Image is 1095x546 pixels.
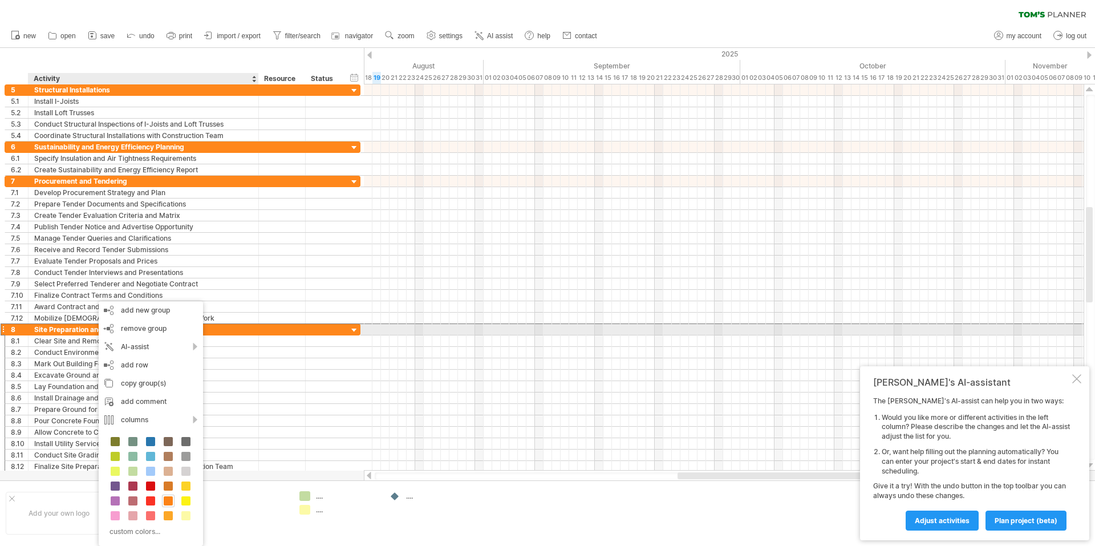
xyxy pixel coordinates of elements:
div: Tuesday, 14 October 2025 [851,72,860,84]
div: copy group(s) [99,374,203,393]
div: Thursday, 2 October 2025 [749,72,757,84]
div: Wednesday, 22 October 2025 [920,72,928,84]
div: 8.2 [11,347,28,358]
div: Thursday, 6 November 2025 [1048,72,1057,84]
div: Friday, 29 August 2025 [458,72,467,84]
div: Monday, 13 October 2025 [843,72,851,84]
a: undo [124,29,158,43]
a: new [8,29,39,43]
span: new [23,32,36,40]
div: Monday, 1 September 2025 [484,72,492,84]
a: filter/search [270,29,324,43]
div: 8.5 [11,381,28,392]
div: 8.6 [11,393,28,403]
div: Install Utility Services and Connections [34,438,253,449]
div: 8.8 [11,415,28,426]
div: Wednesday, 10 September 2025 [561,72,569,84]
div: Monday, 25 August 2025 [424,72,432,84]
div: Friday, 5 September 2025 [518,72,526,84]
div: Saturday, 25 October 2025 [946,72,954,84]
div: Allow Concrete to Cure and Set [34,427,253,438]
div: Mark Out Building Footprint and Boundaries [34,358,253,369]
a: help [522,29,554,43]
div: Specify Insulation and Air Tightness Requirements [34,153,253,164]
div: Thursday, 23 October 2025 [928,72,937,84]
div: 5.4 [11,130,28,141]
div: Friday, 17 October 2025 [877,72,886,84]
span: Adjust activities [915,516,970,525]
div: add comment [99,393,203,411]
a: Adjust activities [906,511,979,531]
span: remove group [121,324,167,333]
div: 8 [11,324,28,335]
div: 5.3 [11,119,28,130]
div: Wednesday, 8 October 2025 [800,72,809,84]
div: add row [99,356,203,374]
div: 8.4 [11,370,28,381]
span: settings [439,32,463,40]
span: save [100,32,115,40]
div: Thursday, 9 October 2025 [809,72,817,84]
div: 8.3 [11,358,28,369]
div: .... [190,491,286,501]
div: Conduct Site Grading and Levelling [34,450,253,460]
div: Select Preferred Tenderer and Negotiate Contract [34,278,253,289]
a: settings [424,29,466,43]
div: Procurement and Tendering [34,176,253,187]
div: Conduct Environmental and Ecological Survey [34,347,253,358]
div: 8.11 [11,450,28,460]
a: contact [559,29,601,43]
div: Thursday, 11 September 2025 [569,72,578,84]
div: Thursday, 4 September 2025 [509,72,518,84]
div: Thursday, 28 August 2025 [449,72,458,84]
div: 6 [11,141,28,152]
div: Structural Installations [34,84,253,95]
div: Finalize Site Preparation and Handover to Construction Team [34,461,253,472]
div: October 2025 [740,60,1005,72]
span: undo [139,32,155,40]
div: [PERSON_NAME]'s AI-assistant [873,377,1070,388]
div: Sunday, 2 November 2025 [1014,72,1023,84]
div: Thursday, 30 October 2025 [988,72,997,84]
div: 7.6 [11,244,28,255]
div: Tuesday, 2 September 2025 [492,72,501,84]
div: Monday, 6 October 2025 [783,72,792,84]
div: 7.9 [11,278,28,289]
div: 7.10 [11,290,28,301]
li: Or, want help filling out the planning automatically? You can enter your project's start & end da... [882,447,1070,476]
a: plan project (beta) [985,511,1066,531]
div: Monday, 10 November 2025 [1082,72,1091,84]
span: zoom [398,32,414,40]
div: Saturday, 1 November 2025 [1005,72,1014,84]
div: Sunday, 28 September 2025 [715,72,723,84]
div: Saturday, 30 August 2025 [467,72,475,84]
span: print [179,32,192,40]
div: Saturday, 4 October 2025 [766,72,774,84]
div: Monday, 27 October 2025 [963,72,971,84]
div: Tuesday, 30 September 2025 [732,72,740,84]
div: Prepare Ground for Concrete Pour [34,404,253,415]
div: Finalize Contract Terms and Conditions [34,290,253,301]
div: Evaluate Tender Proposals and Prices [34,256,253,266]
div: Excavate Ground and Remove Soil [34,370,253,381]
div: The [PERSON_NAME]'s AI-assist can help you in two ways: Give it a try! With the undo button in th... [873,397,1070,530]
div: Sunday, 21 September 2025 [655,72,663,84]
div: Tuesday, 26 August 2025 [432,72,441,84]
div: Tuesday, 23 September 2025 [672,72,680,84]
div: Tuesday, 16 September 2025 [612,72,620,84]
div: Monday, 8 September 2025 [544,72,552,84]
div: Thursday, 18 September 2025 [629,72,638,84]
div: Prepare Tender Documents and Specifications [34,199,253,209]
div: Site Preparation and Groundwork [34,324,253,335]
div: 8.12 [11,461,28,472]
div: Develop Procurement Strategy and Plan [34,187,253,198]
span: help [537,32,550,40]
div: Friday, 19 September 2025 [638,72,646,84]
span: import / export [217,32,261,40]
div: Pour Concrete Foundation and Slab [34,415,253,426]
span: navigator [345,32,373,40]
div: Sunday, 31 August 2025 [475,72,484,84]
div: Thursday, 25 September 2025 [689,72,697,84]
div: Publish Tender Notice and Advertise Opportunity [34,221,253,232]
div: Friday, 31 October 2025 [997,72,1005,84]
